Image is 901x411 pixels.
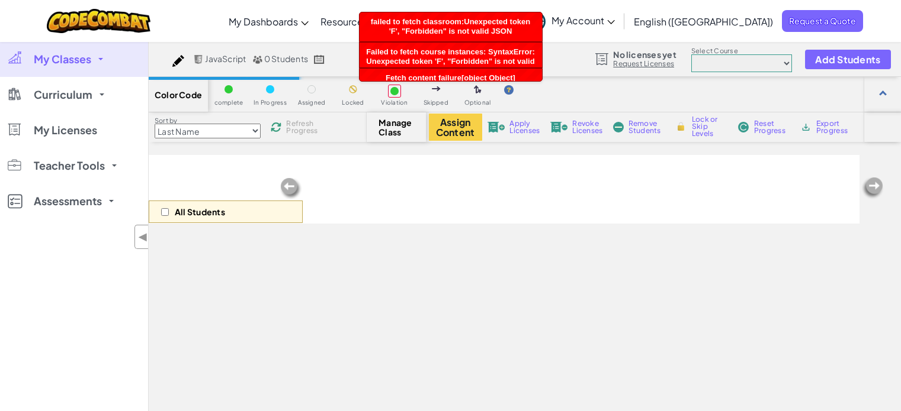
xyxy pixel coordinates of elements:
[264,53,308,64] span: 0 Students
[782,10,863,32] a: Request a Quote
[800,122,812,132] img: IconArchive.svg
[691,46,792,56] label: Select Course
[381,99,408,106] span: Violation
[34,196,102,206] span: Assessments
[429,114,482,141] button: Assign Content
[432,86,441,91] img: IconSkippedLevel.svg
[175,207,225,216] p: All Students
[550,122,568,132] img: IconLicenseRevoke.svg
[613,59,676,69] a: Request Licenses
[342,99,364,106] span: Locked
[155,116,261,125] label: Sort by
[474,85,482,95] img: IconOptionalLevel.svg
[629,120,664,134] span: Remove Students
[816,120,852,134] span: Export Progress
[172,55,184,67] img: iconPencil.svg
[193,55,204,64] img: javascript.png
[805,50,890,69] button: Add Students
[286,120,323,134] span: Refresh Progress
[214,99,243,106] span: complete
[155,90,202,99] span: Color Code
[34,125,97,135] span: My Licenses
[551,14,615,27] span: My Account
[675,121,687,132] img: IconLock.svg
[223,5,315,37] a: My Dashboards
[488,122,505,132] img: IconLicenseApply.svg
[628,5,779,37] a: English ([GEOGRAPHIC_DATA])
[386,73,515,82] span: Fetch content failure[object Object]
[754,120,790,134] span: Reset Progress
[269,120,283,134] img: IconReload.svg
[504,85,514,95] img: IconHint.svg
[371,17,530,35] span: failed to fetch classroom:Unexpected token 'F', "Forbidden" is not valid JSON
[861,176,884,200] img: Arrow_Left_Inactive.png
[366,47,535,75] span: Failed to fetch course instances: SyntaxError: Unexpected token 'F', "Forbidden" is not valid JSON
[464,99,491,106] span: Optional
[815,54,880,64] span: Add Students
[692,116,727,137] span: Lock or Skip Levels
[613,50,676,59] span: No licenses yet
[379,118,413,137] span: Manage Class
[520,2,621,40] a: My Account
[138,228,148,245] span: ◀
[252,55,263,64] img: MultipleUsers.png
[254,99,287,106] span: In Progress
[34,89,92,100] span: Curriculum
[279,177,303,200] img: Arrow_Left_Inactive.png
[634,15,773,28] span: English ([GEOGRAPHIC_DATA])
[47,9,150,33] img: CodeCombat logo
[315,5,384,37] a: Resources
[613,122,624,132] img: IconRemoveStudents.svg
[205,53,246,64] span: JavaScript
[572,120,602,134] span: Revoke Licenses
[314,55,325,64] img: calendar.svg
[384,5,456,37] a: Curriculum
[509,120,540,134] span: Apply Licenses
[34,160,105,171] span: Teacher Tools
[298,99,326,106] span: Assigned
[424,99,448,106] span: Skipped
[738,122,749,132] img: IconReset.svg
[229,15,298,28] span: My Dashboards
[34,54,91,64] span: My Classes
[320,15,368,28] span: Resources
